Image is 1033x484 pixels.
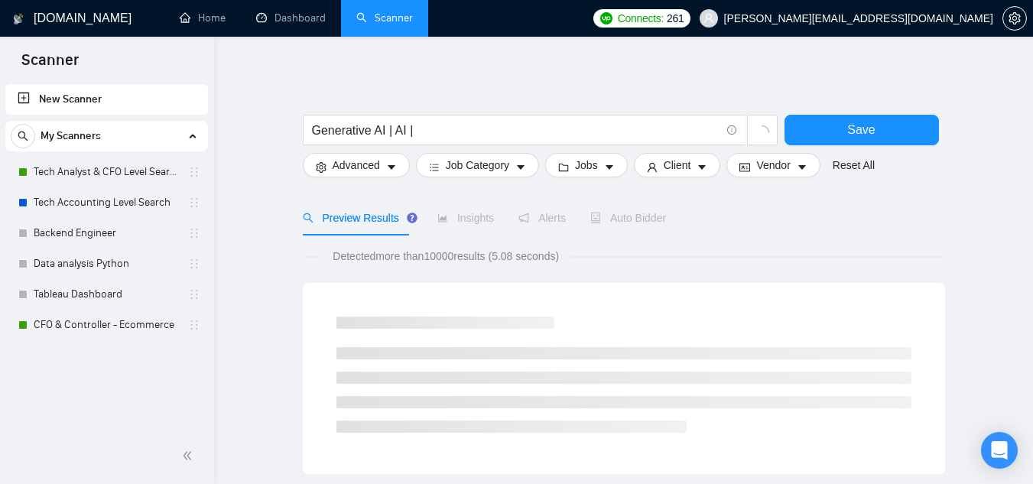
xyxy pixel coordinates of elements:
span: holder [188,197,200,209]
span: double-left [182,448,197,463]
span: area-chart [437,213,448,223]
span: Insights [437,212,494,224]
a: dashboardDashboard [256,11,326,24]
a: Tableau Dashboard [34,279,179,310]
input: Search Freelance Jobs... [312,121,720,140]
span: setting [316,161,326,173]
button: folderJobscaret-down [545,153,628,177]
a: New Scanner [18,84,196,115]
button: userClientcaret-down [634,153,721,177]
span: Connects: [618,10,664,27]
span: notification [518,213,529,223]
button: settingAdvancedcaret-down [303,153,410,177]
span: Job Category [446,157,509,174]
span: caret-down [604,161,615,173]
a: Data analysis Python [34,248,179,279]
div: Tooltip anchor [405,211,419,225]
div: Open Intercom Messenger [981,432,1018,469]
span: Auto Bidder [590,212,666,224]
li: New Scanner [5,84,208,115]
button: setting [1002,6,1027,31]
span: 261 [667,10,684,27]
a: setting [1002,12,1027,24]
a: Reset All [833,157,875,174]
span: Preview Results [303,212,413,224]
a: CFO & Controller - Ecommerce [34,310,179,340]
span: Advanced [333,157,380,174]
span: loading [755,125,769,139]
span: Client [664,157,691,174]
button: Save [784,115,939,145]
span: user [703,13,714,24]
button: idcardVendorcaret-down [726,153,820,177]
span: holder [188,166,200,178]
span: search [303,213,313,223]
span: holder [188,258,200,270]
span: Save [847,120,875,139]
span: bars [429,161,440,173]
span: holder [188,288,200,300]
img: upwork-logo.png [600,12,612,24]
button: barsJob Categorycaret-down [416,153,539,177]
a: homeHome [180,11,226,24]
a: Tech Analyst & CFO Level Search [34,157,179,187]
span: holder [188,319,200,331]
button: search [11,124,35,148]
span: search [11,131,34,141]
a: Tech Accounting Level Search [34,187,179,218]
img: logo [13,7,24,31]
span: Vendor [756,157,790,174]
span: caret-down [386,161,397,173]
span: info-circle [727,125,737,135]
span: My Scanners [41,121,101,151]
li: My Scanners [5,121,208,340]
span: Alerts [518,212,566,224]
span: idcard [739,161,750,173]
span: caret-down [797,161,807,173]
span: user [647,161,658,173]
span: setting [1003,12,1026,24]
span: holder [188,227,200,239]
span: Scanner [9,49,91,81]
span: caret-down [515,161,526,173]
span: folder [558,161,569,173]
span: caret-down [697,161,707,173]
span: Jobs [575,157,598,174]
span: robot [590,213,601,223]
a: searchScanner [356,11,413,24]
span: Detected more than 10000 results (5.08 seconds) [322,248,570,265]
a: Backend Engineer [34,218,179,248]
